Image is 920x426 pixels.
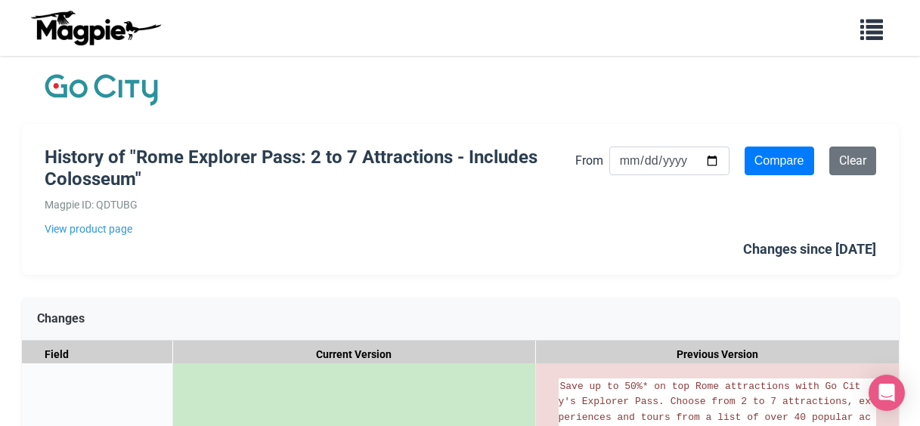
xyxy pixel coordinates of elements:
[45,147,575,190] h1: History of "Rome Explorer Pass: 2 to 7 Attractions - Includes Colosseum"
[829,147,876,175] a: Clear
[745,147,814,175] input: Compare
[536,341,899,369] div: Previous Version
[869,375,905,411] div: Open Intercom Messenger
[45,221,575,237] a: View product page
[45,196,575,213] div: Magpie ID: QDTUBG
[22,341,173,369] div: Field
[173,341,536,369] div: Current Version
[45,71,158,109] img: Company Logo
[27,10,163,46] img: logo-ab69f6fb50320c5b225c76a69d11143b.png
[575,151,603,171] label: From
[743,239,876,261] div: Changes since [DATE]
[22,298,899,341] div: Changes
